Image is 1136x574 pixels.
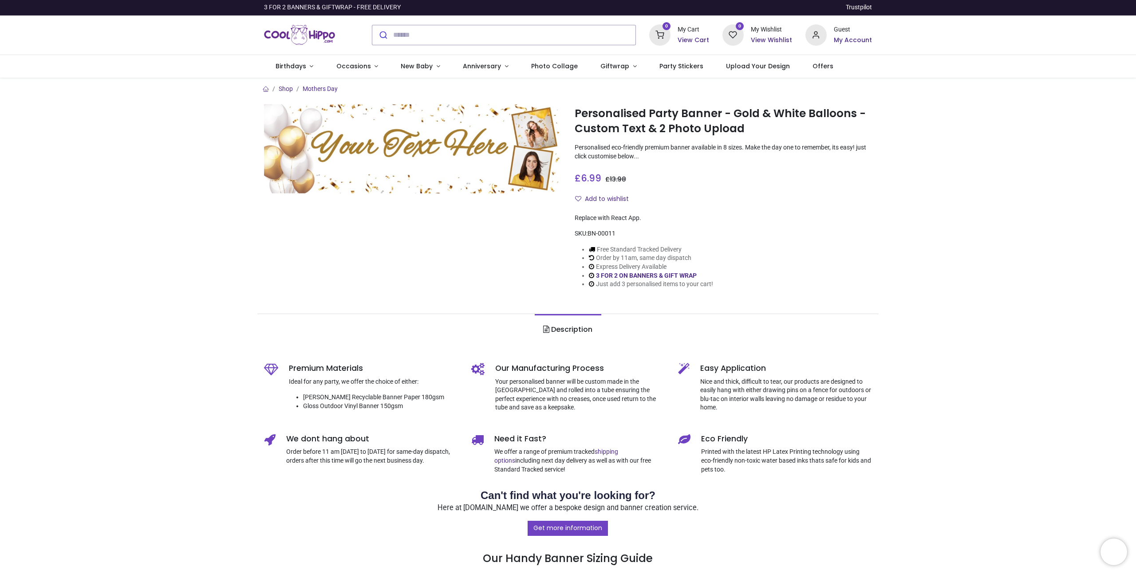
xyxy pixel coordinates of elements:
a: Giftwrap [589,55,648,78]
button: Submit [372,25,393,45]
p: Personalised eco-friendly premium banner available in 8 sizes. Make the day one to remember, its ... [575,143,872,161]
a: 0 [649,31,671,38]
span: Anniversary [463,62,501,71]
span: Giftwrap [600,62,629,71]
a: Description [535,314,601,345]
div: 3 FOR 2 BANNERS & GIFTWRAP - FREE DELIVERY [264,3,401,12]
p: Printed with the latest HP Latex Printing technology using eco-friendly non-toxic water based ink... [701,448,872,474]
button: Add to wishlistAdd to wishlist [575,192,636,207]
a: Anniversary [451,55,520,78]
a: New Baby [390,55,452,78]
a: Get more information [528,521,608,536]
a: Trustpilot [846,3,872,12]
li: Express Delivery Available [589,263,713,271]
p: We offer a range of premium tracked including next day delivery as well as with our free Standard... [494,448,665,474]
a: 3 FOR 2 ON BANNERS & GIFT WRAP [596,272,697,279]
sup: 0 [663,22,671,31]
h5: Premium Materials [289,363,458,374]
div: My Wishlist [751,25,792,34]
a: 0 [722,31,744,38]
span: Occasions [336,62,371,71]
a: View Cart [678,36,709,45]
p: Nice and thick, difficult to tear, our products are designed to easily hang with either drawing p... [700,377,872,412]
p: Here at [DOMAIN_NAME] we offer a bespoke design and banner creation service. [264,503,872,513]
span: £ [605,175,626,184]
a: Shop [279,85,293,92]
i: Add to wishlist [575,196,581,202]
a: View Wishlist [751,36,792,45]
iframe: Brevo live chat [1100,539,1127,565]
span: Offers [813,62,833,71]
span: New Baby [401,62,433,71]
a: My Account [834,36,872,45]
h5: Need it Fast? [494,433,665,444]
li: Order by 11am, same day dispatch [589,254,713,263]
h5: Eco Friendly [701,433,872,444]
div: Guest [834,25,872,34]
li: Free Standard Tracked Delivery [589,245,713,254]
h5: Easy Application [700,363,872,374]
sup: 0 [736,22,744,31]
li: Gloss Outdoor Vinyl Banner 150gsm [303,402,458,411]
li: Just add 3 personalised items to your cart! [589,280,713,289]
span: 13.98 [610,175,626,184]
h1: Personalised Party Banner - Gold & White Balloons - Custom Text & 2 Photo Upload [575,106,872,137]
h3: Our Handy Banner Sizing Guide [264,520,872,566]
li: [PERSON_NAME] Recyclable Banner Paper 180gsm [303,393,458,402]
img: Personalised Party Banner - Gold & White Balloons - Custom Text & 2 Photo Upload [264,104,561,193]
div: Replace with React App. [575,214,872,223]
div: My Cart [678,25,709,34]
a: Logo of Cool Hippo [264,23,335,47]
a: Birthdays [264,55,325,78]
p: Ideal for any party, we offer the choice of either: [289,377,458,386]
span: Party Stickers [659,62,703,71]
img: Cool Hippo [264,23,335,47]
a: Mothers Day [303,85,338,92]
span: BN-00011 [588,230,615,237]
span: £ [575,172,601,185]
a: Occasions [325,55,390,78]
div: SKU: [575,229,872,238]
h5: We dont hang about [286,433,458,444]
h5: Our Manufacturing Process [495,363,665,374]
span: Birthdays [276,62,306,71]
p: Your personalised banner will be custom made in the [GEOGRAPHIC_DATA] and rolled into a tube ensu... [495,377,665,412]
span: Photo Collage [531,62,578,71]
h2: Can't find what you're looking for? [264,488,872,503]
p: Order before 11 am [DATE] to [DATE] for same-day dispatch, orders after this time will go the nex... [286,448,458,465]
span: 6.99 [581,172,601,185]
span: Upload Your Design [726,62,790,71]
